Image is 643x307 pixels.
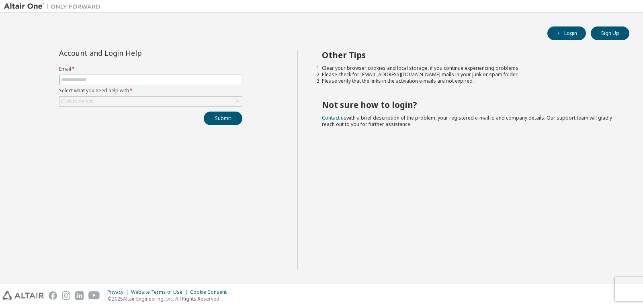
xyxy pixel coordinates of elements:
[88,291,100,300] img: youtube.svg
[75,291,84,300] img: linkedin.svg
[204,112,242,125] button: Submit
[59,97,242,106] div: Click to select
[591,26,629,40] button: Sign Up
[2,291,44,300] img: altair_logo.svg
[49,291,57,300] img: facebook.svg
[107,289,131,295] div: Privacy
[59,50,206,56] div: Account and Login Help
[59,87,242,94] label: Select what you need help with
[61,98,92,105] div: Click to select
[547,26,586,40] button: Login
[62,291,70,300] img: instagram.svg
[322,114,346,121] a: Contact us
[322,100,615,110] h2: Not sure how to login?
[4,2,104,10] img: Altair One
[190,289,231,295] div: Cookie Consent
[131,289,190,295] div: Website Terms of Use
[322,114,612,128] span: with a brief description of the problem, your registered e-mail id and company details. Our suppo...
[322,71,615,78] li: Please check for [EMAIL_ADDRESS][DOMAIN_NAME] mails in your junk or spam folder.
[322,65,615,71] li: Clear your browser cookies and local storage, if you continue experiencing problems.
[322,50,615,60] h2: Other Tips
[107,295,231,302] p: © 2025 Altair Engineering, Inc. All Rights Reserved.
[322,78,615,84] li: Please verify that the links in the activation e-mails are not expired.
[59,66,242,72] label: Email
